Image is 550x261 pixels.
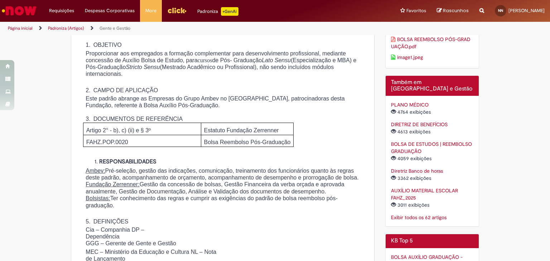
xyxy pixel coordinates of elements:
[385,75,479,227] div: Também em Gente e Gestão
[197,7,238,16] div: Padroniza
[198,57,212,63] span: cursos
[86,181,139,187] u: Fundação Zerrenner:
[86,168,358,181] span: Pré-seleção, gestão das indicações, comunicação, treinamento dos funcionários quanto às regras de...
[391,141,472,154] a: BOLSA DE ESTUDOS | REEMBOLSO GRADUAÇÃO
[391,155,433,162] span: 4059 exibições
[5,22,361,35] ul: Trilhas de página
[86,227,144,240] span: Cia – Companhia DP – Dependência
[1,4,38,18] img: ServiceNow
[391,238,474,244] h2: KB Top 5
[391,187,458,201] a: AUXÍLIO MATERIAL ESCOLAR FAHZ_2025
[86,195,110,201] u: Bolsistas:
[391,102,429,108] a: PLANO MÉDICO
[204,139,291,145] span: Bolsa Reembolso Pós-Graduação
[8,25,33,31] a: Página inicial
[391,36,474,50] a: Download de anexo BOLSA REEMBOLSO PÓS-GRADUAÇÃO.pdf
[391,109,432,115] span: 4764 exibições
[86,168,105,174] u: Ambev:
[391,121,448,128] a: DIRETRIZ DE BENEFÍCIOS
[391,79,474,92] h2: Também em [GEOGRAPHIC_DATA] e Gestão
[204,127,279,133] span: Estatuto Fundação Zerrenner
[391,202,431,208] span: 3011 exibições
[443,7,469,14] span: Rascunhos
[86,195,337,208] span: Ter conhecimento das regras e cumprir as exigências do padrão de bolsa reembolso pós-graduação.
[126,64,160,70] em: Stricto Sensu
[391,214,447,221] a: Exibir todos os 62 artigos
[437,8,469,14] a: Rascunhos
[86,42,121,48] span: 1. OBJETIVO
[508,8,545,14] span: [PERSON_NAME]
[86,240,176,246] span: GGG – Gerente de Gente e Gestão
[86,87,158,93] span: 2. CAMPO DE APLICAÇÃO
[391,168,443,174] a: Diretriz Banco de horas
[406,7,426,14] span: Favoritos
[391,54,474,61] a: Download de anexo image1.jpeg
[86,50,356,77] span: Proporcionar aos empregados a formação complementar para desenvolvimento profissional, mediante c...
[167,5,187,16] img: click_logo_yellow_360x200.png
[498,8,503,13] span: NN
[48,25,84,31] a: Padroniza (Artigos)
[86,181,344,194] span: Gestão da concessão de bolsas, Gestão Financeira da verba orçada e aprovada anualmente, Gestão de...
[262,57,291,63] em: Lato Sensu
[86,139,128,145] span: FAHZ.POP.0020
[86,116,183,122] span: 3. DOCUMENTOS DE REFERÊNCIA
[221,7,238,16] p: +GenAi
[49,7,74,14] span: Requisições
[85,7,135,14] span: Despesas Corporativas
[86,218,128,225] span: 5. DEFINIÇÕES
[391,175,433,181] span: 3362 exibições
[99,158,156,165] strong: RESPONSABILIDADES
[145,7,156,14] span: More
[391,128,432,135] span: 4613 exibições
[86,127,151,133] span: Artigo 2° - b), c) (ii) e § 3º
[86,95,344,108] span: Este padrão abrange as Empresas do Grupo Ambev no [GEOGRAPHIC_DATA], patrocinadoras desta Fundaçã...
[100,25,130,31] a: Gente e Gestão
